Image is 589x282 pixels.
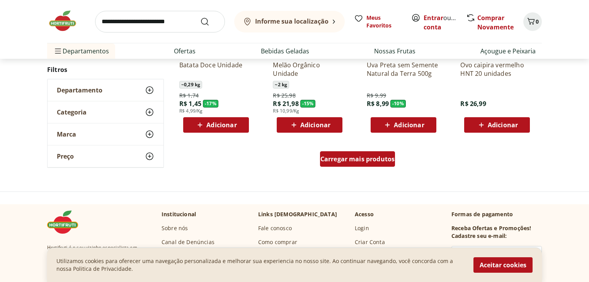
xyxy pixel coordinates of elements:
[258,210,337,218] p: Links [DEMOGRAPHIC_DATA]
[300,122,330,128] span: Adicionar
[355,210,374,218] p: Acesso
[57,108,87,116] span: Categoria
[366,14,402,29] span: Meus Favoritos
[57,86,102,94] span: Departamento
[206,122,237,128] span: Adicionar
[179,61,253,78] a: Batata Doce Unidade
[53,42,109,60] span: Departamentos
[47,210,86,234] img: Hortifruti
[56,257,464,273] p: Utilizamos cookies para oferecer uma navegação personalizada e melhorar sua experiencia no nosso ...
[277,117,342,133] button: Adicionar
[320,151,395,170] a: Carregar mais produtos
[179,108,203,114] span: R$ 4,99/Kg
[48,123,163,145] button: Marca
[48,145,163,167] button: Preço
[424,14,466,31] a: Criar conta
[179,99,201,108] span: R$ 1,45
[162,224,188,232] a: Sobre nós
[200,17,219,26] button: Submit Search
[47,62,164,77] h2: Filtros
[394,122,424,128] span: Adicionar
[174,46,196,56] a: Ofertas
[47,9,86,32] img: Hortifruti
[57,152,74,160] span: Preço
[367,61,440,78] a: Uva Preta sem Semente Natural da Terra 500g
[255,17,329,26] b: Informe sua localização
[473,257,533,273] button: Aceitar cookies
[234,11,345,32] button: Informe sua localização
[48,101,163,123] button: Categoria
[477,14,514,31] a: Comprar Novamente
[162,238,214,246] a: Canal de Denúncias
[424,13,458,32] span: ou
[424,14,443,22] a: Entrar
[179,81,202,89] span: ~ 0,29 kg
[464,117,530,133] button: Adicionar
[355,238,385,246] a: Criar Conta
[179,92,199,99] span: R$ 1,74
[95,11,225,32] input: search
[451,224,531,232] h3: Receba Ofertas e Promoções!
[300,100,316,108] span: - 15 %
[460,99,486,108] span: R$ 26,99
[451,210,542,218] p: Formas de pagamento
[480,46,536,56] a: Açougue e Peixaria
[48,79,163,101] button: Departamento
[536,18,539,25] span: 0
[371,117,436,133] button: Adicionar
[488,122,518,128] span: Adicionar
[367,99,389,108] span: R$ 8,99
[451,232,507,240] h3: Cadastre seu e-mail:
[261,46,309,56] a: Bebidas Geladas
[57,130,76,138] span: Marca
[523,12,542,31] button: Carrinho
[273,92,295,99] span: R$ 25,98
[367,92,386,99] span: R$ 9,99
[273,61,346,78] a: Melão Orgânico Unidade
[203,100,218,108] span: - 17 %
[354,14,402,29] a: Meus Favoritos
[183,117,249,133] button: Adicionar
[355,224,369,232] a: Login
[320,156,395,162] span: Carregar mais produtos
[273,99,298,108] span: R$ 21,98
[390,100,406,108] span: - 10 %
[273,108,299,114] span: R$ 10,99/Kg
[162,210,196,218] p: Institucional
[460,61,534,78] a: Ovo caipira vermelho HNT 20 unidades
[258,224,292,232] a: Fale conosco
[258,238,297,246] a: Como comprar
[374,46,415,56] a: Nossas Frutas
[273,81,289,89] span: ~ 2 kg
[53,42,63,60] button: Menu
